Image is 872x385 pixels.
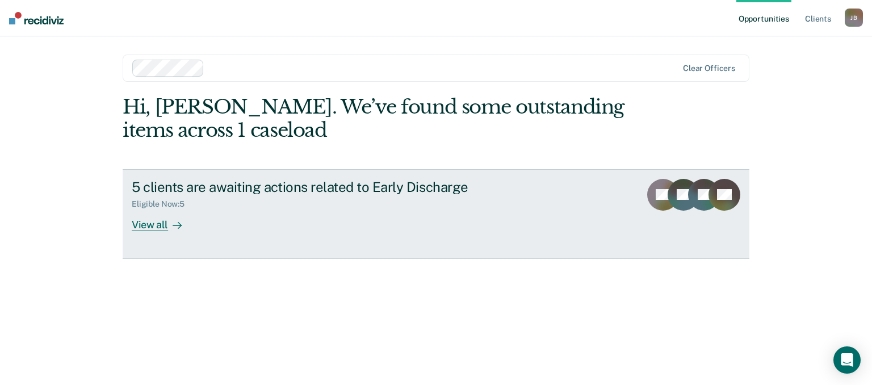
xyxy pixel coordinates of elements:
a: 5 clients are awaiting actions related to Early DischargeEligible Now:5View all [123,169,749,259]
div: Open Intercom Messenger [833,346,861,374]
div: View all [132,209,195,231]
div: 5 clients are awaiting actions related to Early Discharge [132,179,530,195]
button: JB [845,9,863,27]
div: J B [845,9,863,27]
div: Hi, [PERSON_NAME]. We’ve found some outstanding items across 1 caseload [123,95,624,142]
div: Eligible Now : 5 [132,199,194,209]
img: Recidiviz [9,12,64,24]
div: Clear officers [683,64,735,73]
